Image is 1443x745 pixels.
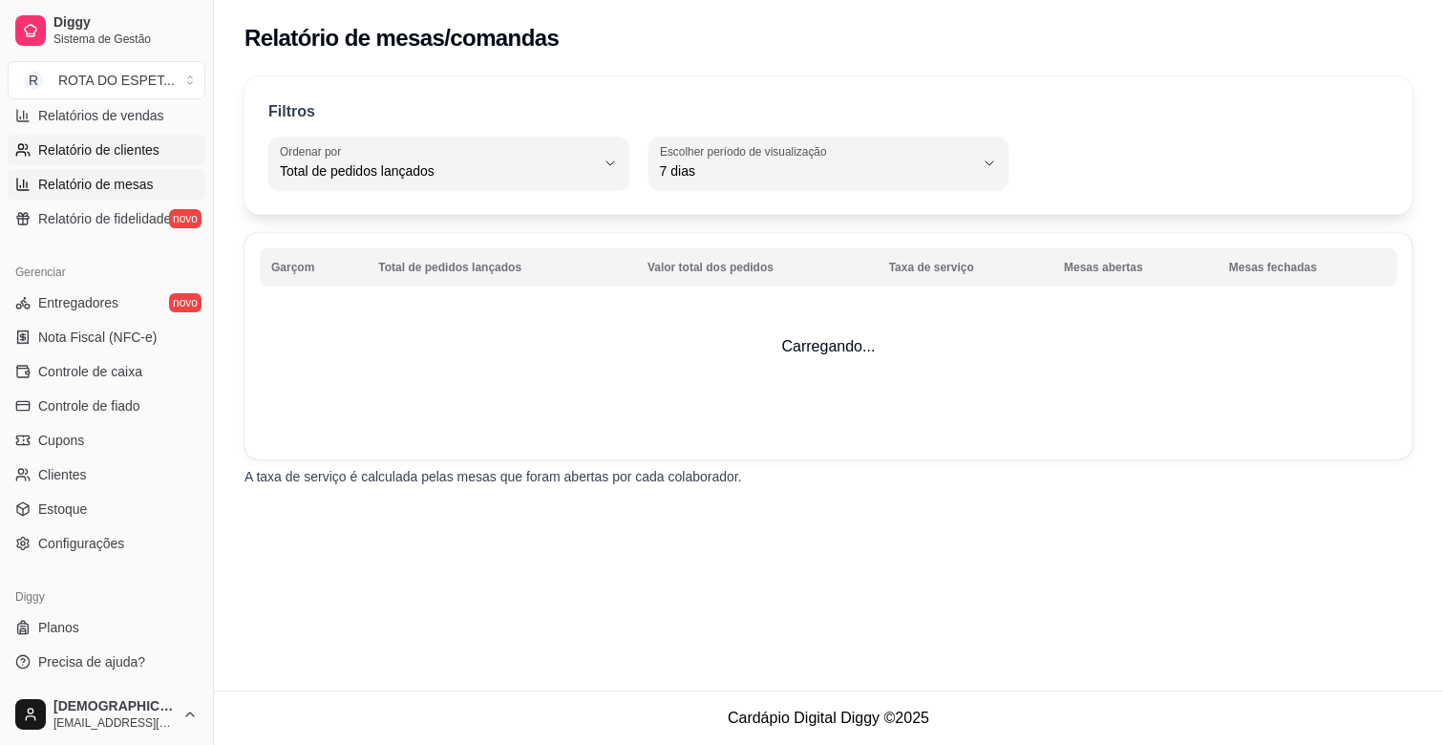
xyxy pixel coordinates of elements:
footer: Cardápio Digital Diggy © 2025 [214,691,1443,745]
label: Escolher período de visualização [660,143,833,160]
span: [DEMOGRAPHIC_DATA] [53,698,175,715]
span: Entregadores [38,293,118,312]
a: Clientes [8,459,205,490]
span: Configurações [38,534,124,553]
span: Relatório de clientes [38,140,159,160]
a: Nota Fiscal (NFC-e) [8,322,205,352]
span: Cupons [38,431,84,450]
span: Controle de fiado [38,396,140,415]
a: DiggySistema de Gestão [8,8,205,53]
a: Controle de fiado [8,391,205,421]
a: Controle de caixa [8,356,205,387]
a: Relatório de fidelidadenovo [8,203,205,234]
span: R [24,71,43,90]
span: Controle de caixa [38,362,142,381]
span: Relatório de mesas [38,175,154,194]
p: Filtros [268,100,315,123]
a: Planos [8,612,205,643]
a: Cupons [8,425,205,456]
p: A taxa de serviço é calculada pelas mesas que foram abertas por cada colaborador. [244,467,1412,486]
span: Planos [38,618,79,637]
span: Relatório de fidelidade [38,209,171,228]
span: Sistema de Gestão [53,32,198,47]
div: Diggy [8,582,205,612]
button: Escolher período de visualização7 dias [648,137,1009,190]
div: ROTA DO ESPET ... [58,71,175,90]
a: Relatórios de vendas [8,100,205,131]
div: Gerenciar [8,257,205,287]
span: Nota Fiscal (NFC-e) [38,328,157,347]
span: Clientes [38,465,87,484]
h2: Relatório de mesas/comandas [244,23,559,53]
button: [DEMOGRAPHIC_DATA][EMAIL_ADDRESS][DOMAIN_NAME] [8,692,205,737]
a: Precisa de ajuda? [8,647,205,677]
a: Relatório de mesas [8,169,205,200]
span: Estoque [38,500,87,519]
span: Diggy [53,14,198,32]
a: Entregadoresnovo [8,287,205,318]
button: Ordenar porTotal de pedidos lançados [268,137,629,190]
a: Configurações [8,528,205,559]
span: Precisa de ajuda? [38,652,145,671]
a: Relatório de clientes [8,135,205,165]
span: [EMAIL_ADDRESS][DOMAIN_NAME] [53,715,175,731]
label: Ordenar por [280,143,348,160]
span: Total de pedidos lançados [280,161,595,181]
a: Estoque [8,494,205,524]
button: Select a team [8,61,205,99]
td: Carregando... [244,233,1412,459]
span: 7 dias [660,161,975,181]
span: Relatórios de vendas [38,106,164,125]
